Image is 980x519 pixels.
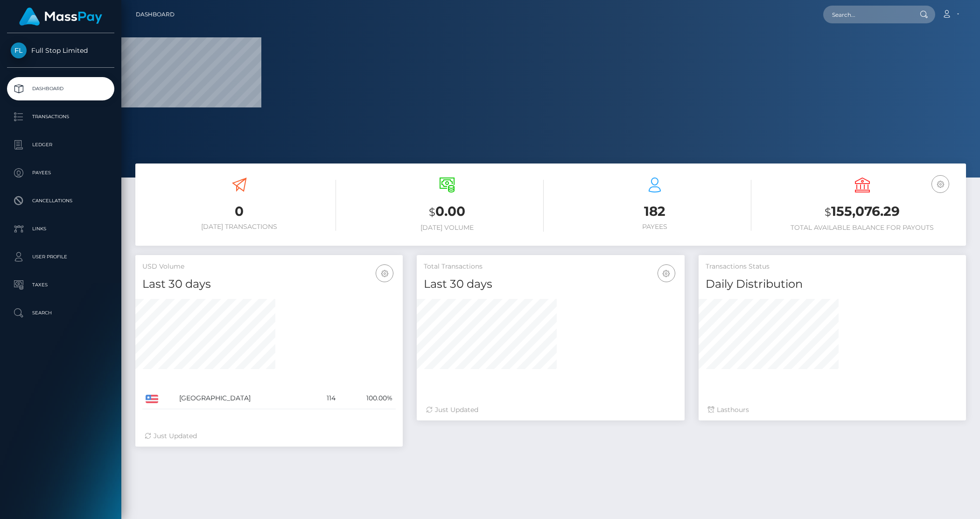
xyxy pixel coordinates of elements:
div: Last hours [708,405,957,415]
h4: Last 30 days [424,276,677,292]
p: Taxes [11,278,111,292]
p: Payees [11,166,111,180]
h5: Total Transactions [424,262,677,271]
td: [GEOGRAPHIC_DATA] [176,388,312,409]
h6: [DATE] Transactions [142,223,336,231]
p: Ledger [11,138,111,152]
p: Links [11,222,111,236]
a: Payees [7,161,114,185]
h6: Payees [558,223,751,231]
img: Full Stop Limited [11,43,27,58]
h3: 155,076.29 [765,202,959,221]
h4: Daily Distribution [706,276,959,292]
p: Search [11,306,111,320]
a: Taxes [7,273,114,297]
a: Cancellations [7,189,114,213]
h5: USD Volume [142,262,396,271]
a: Search [7,301,114,325]
div: Just Updated [145,431,393,441]
img: US.png [146,395,158,403]
p: Cancellations [11,194,111,208]
h6: [DATE] Volume [350,224,544,232]
h6: Total Available Balance for Payouts [765,224,959,232]
input: Search... [823,6,911,23]
p: Transactions [11,110,111,124]
img: MassPay Logo [19,7,102,26]
p: Dashboard [11,82,111,96]
td: 100.00% [339,388,396,409]
td: 114 [312,388,339,409]
p: User Profile [11,250,111,264]
a: Ledger [7,133,114,156]
small: $ [825,206,831,219]
a: Transactions [7,105,114,128]
h4: Last 30 days [142,276,396,292]
h3: 0.00 [350,202,544,221]
a: User Profile [7,245,114,269]
a: Dashboard [136,5,175,24]
small: $ [429,206,435,219]
h3: 182 [558,202,751,220]
a: Links [7,217,114,241]
h5: Transactions Status [706,262,959,271]
span: Full Stop Limited [7,46,114,55]
h3: 0 [142,202,336,220]
a: Dashboard [7,77,114,100]
div: Just Updated [426,405,675,415]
